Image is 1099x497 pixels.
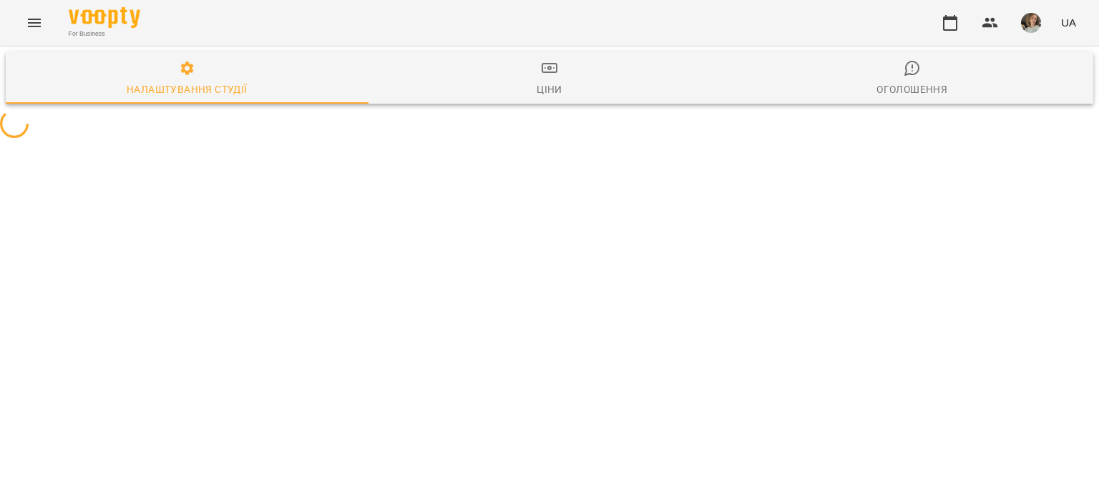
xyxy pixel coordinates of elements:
button: UA [1055,9,1082,36]
div: Оголошення [876,81,947,98]
button: Menu [17,6,52,40]
span: For Business [69,29,140,39]
img: Voopty Logo [69,7,140,28]
span: UA [1061,15,1076,30]
img: 32c0240b4d36dd2a5551494be5772e58.jpg [1021,13,1041,33]
div: Налаштування студії [127,81,247,98]
div: Ціни [537,81,562,98]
